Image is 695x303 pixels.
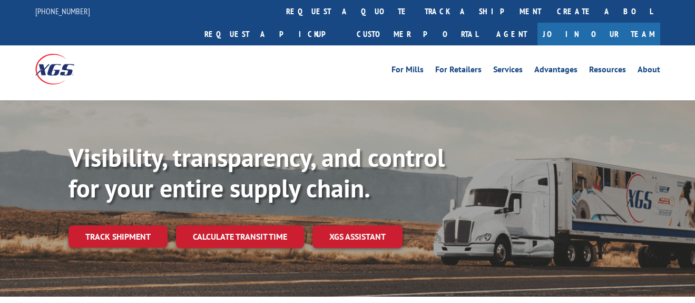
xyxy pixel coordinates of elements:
a: Track shipment [68,225,168,248]
a: For Retailers [435,65,482,77]
a: Advantages [534,65,577,77]
b: Visibility, transparency, and control for your entire supply chain. [68,141,445,204]
a: Services [493,65,523,77]
a: Request a pickup [197,23,349,45]
a: Resources [589,65,626,77]
a: Join Our Team [537,23,660,45]
a: [PHONE_NUMBER] [35,6,90,16]
a: About [638,65,660,77]
a: XGS ASSISTANT [312,225,403,248]
a: Calculate transit time [176,225,304,248]
a: For Mills [391,65,424,77]
a: Customer Portal [349,23,486,45]
a: Agent [486,23,537,45]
